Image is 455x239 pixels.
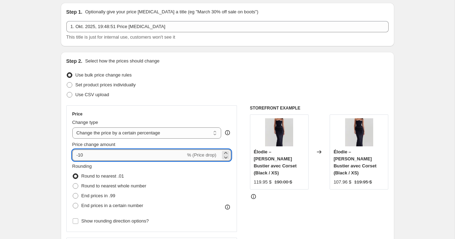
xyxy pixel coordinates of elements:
span: Élodie – [PERSON_NAME] Bustier avec Corset (Black / XS) [334,149,376,175]
span: Set product prices individually [75,82,136,87]
span: Use bulk price change rules [75,72,132,78]
p: Optionally give your price [MEDICAL_DATA] a title (eg "March 30% off sale on boots") [85,8,258,15]
strike: 119.95 $ [354,179,372,186]
span: Élodie – [PERSON_NAME] Bustier avec Corset (Black / XS) [254,149,297,175]
span: Use CSV upload [75,92,109,97]
img: image-2025-04-07T142705.474_80x.jpg [345,118,373,146]
span: Change type [72,120,98,125]
span: % (Price drop) [187,152,216,158]
span: Price change amount [72,142,116,147]
span: Round to nearest whole number [81,183,146,188]
strike: 190.00 $ [274,179,292,186]
p: Select how the prices should change [85,58,159,65]
span: Rounding [72,164,92,169]
div: help [224,129,231,136]
img: image-2025-04-07T142705.474_80x.jpg [265,118,293,146]
h6: STOREFRONT EXAMPLE [250,105,389,111]
span: This title is just for internal use, customers won't see it [66,34,175,40]
h2: Step 2. [66,58,83,65]
h3: Price [72,111,83,117]
input: 30% off holiday sale [66,21,389,32]
span: End prices in .99 [81,193,116,198]
h2: Step 1. [66,8,83,15]
span: Show rounding direction options? [81,218,149,224]
span: End prices in a certain number [81,203,143,208]
div: 107.96 $ [334,179,351,186]
span: Round to nearest .01 [81,173,124,179]
input: -15 [72,150,186,161]
div: 119.95 $ [254,179,272,186]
